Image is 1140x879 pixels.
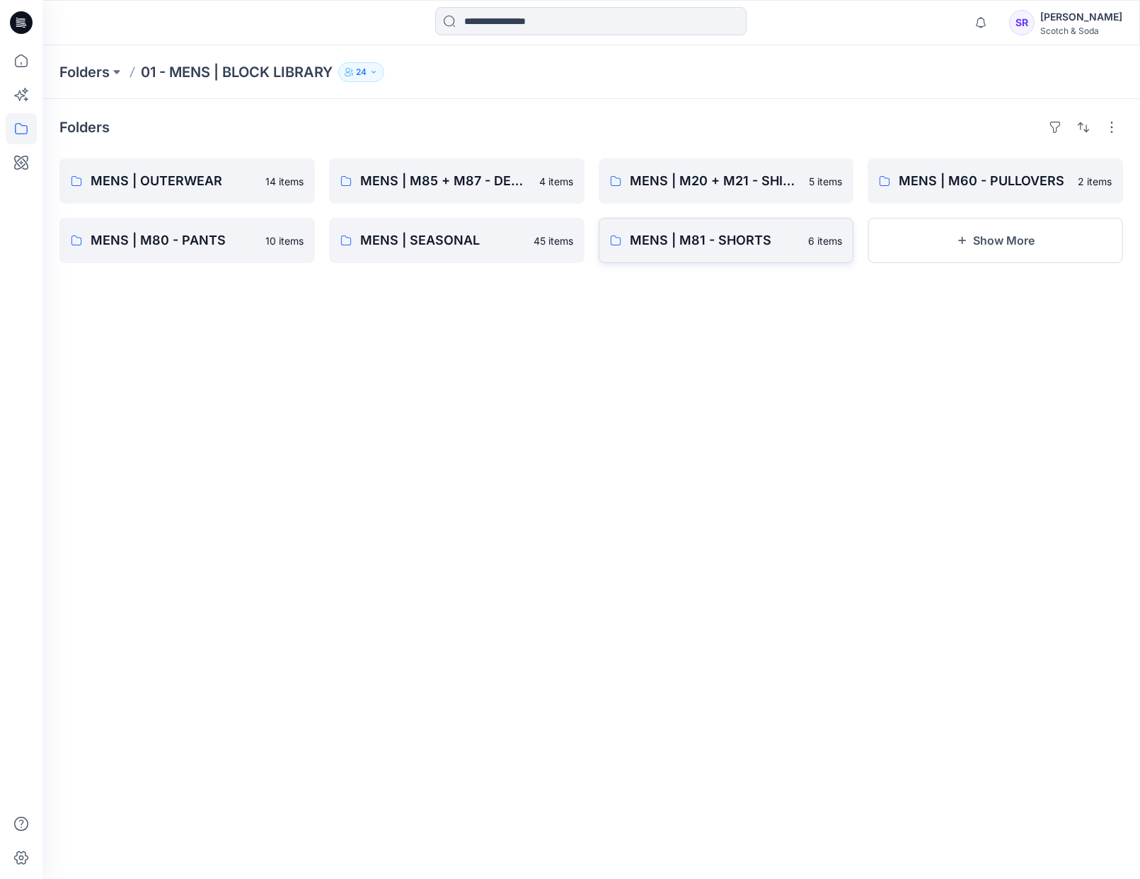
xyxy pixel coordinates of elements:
p: 45 items [534,233,573,248]
p: 10 items [265,233,304,248]
a: MENS | M81 - SHORTS6 items [599,218,854,263]
h4: Folders [59,119,110,136]
p: 24 [356,64,367,80]
p: 2 items [1078,174,1112,189]
button: 24 [338,62,384,82]
p: 01 - MENS | BLOCK LIBRARY [141,62,333,82]
p: MENS | SEASONAL [360,231,525,250]
p: MENS | M20 + M21 - SHIRTS [630,171,801,191]
p: MENS | M85 + M87 - DENIM [360,171,531,191]
p: 6 items [808,233,842,248]
div: [PERSON_NAME] [1040,8,1122,25]
button: Show More [868,218,1123,263]
p: 4 items [539,174,573,189]
p: MENS | M81 - SHORTS [630,231,800,250]
a: MENS | M80 - PANTS10 items [59,218,315,263]
a: MENS | M60 - PULLOVERS2 items [868,158,1123,204]
p: 5 items [809,174,842,189]
p: MENS | M60 - PULLOVERS [899,171,1069,191]
a: MENS | M20 + M21 - SHIRTS5 items [599,158,854,204]
p: 14 items [265,174,304,189]
p: MENS | M80 - PANTS [91,231,257,250]
a: MENS | OUTERWEAR14 items [59,158,315,204]
p: MENS | OUTERWEAR [91,171,257,191]
a: MENS | M85 + M87 - DENIM4 items [329,158,585,204]
a: Folders [59,62,110,82]
a: MENS | SEASONAL45 items [329,218,585,263]
div: Scotch & Soda [1040,25,1122,36]
div: SR [1009,10,1035,35]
